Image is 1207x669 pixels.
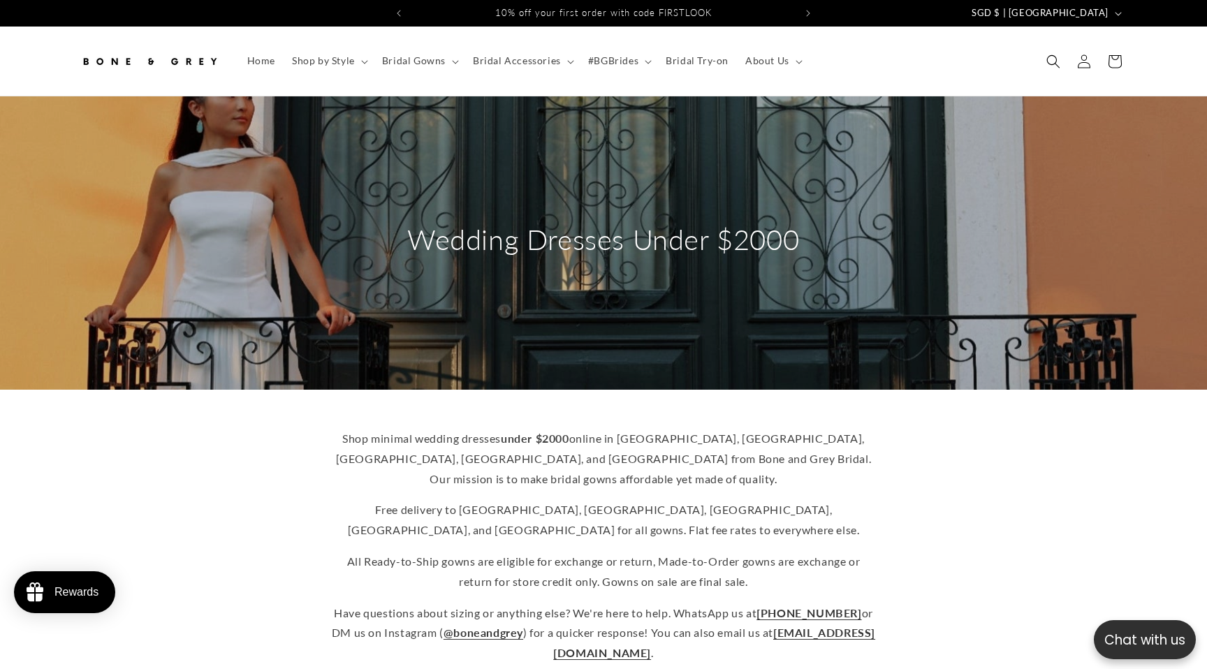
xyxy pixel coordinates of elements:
p: Free delivery to [GEOGRAPHIC_DATA], [GEOGRAPHIC_DATA], [GEOGRAPHIC_DATA], [GEOGRAPHIC_DATA], and ... [331,500,876,541]
span: 10% off your first order with code FIRSTLOOK [495,7,712,18]
span: About Us [745,54,789,67]
summary: Bridal Gowns [374,46,464,75]
span: Bridal Try-on [666,54,729,67]
span: Home [247,54,275,67]
a: @boneandgrey [444,626,523,639]
span: SGD $ | [GEOGRAPHIC_DATA] [972,6,1109,20]
span: Shop by Style [292,54,355,67]
a: Bone and Grey Bridal [75,41,225,82]
a: Bridal Try-on [657,46,737,75]
p: All Ready-to-Ship gowns are eligible for exchange or return, Made-to-Order gowns are exchange or ... [331,552,876,592]
img: Bone and Grey Bridal [80,46,219,77]
summary: #BGBrides [580,46,657,75]
div: Rewards [54,586,98,598]
span: #BGBrides [588,54,638,67]
a: Home [239,46,284,75]
strong: under $2000 [501,432,569,445]
summary: Shop by Style [284,46,374,75]
p: Have questions about sizing or anything else? We're here to help. WhatsApp us at or DM us on Inst... [331,603,876,663]
summary: Bridal Accessories [464,46,580,75]
h2: Wedding Dresses Under $2000 [407,221,799,258]
p: Chat with us [1094,630,1196,650]
button: Open chatbox [1094,620,1196,659]
span: Bridal Accessories [473,54,561,67]
summary: Search [1038,46,1069,77]
p: Shop minimal wedding dresses online in [GEOGRAPHIC_DATA], [GEOGRAPHIC_DATA], [GEOGRAPHIC_DATA], [... [331,429,876,489]
summary: About Us [737,46,808,75]
a: [PHONE_NUMBER] [756,606,861,619]
span: Bridal Gowns [382,54,446,67]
